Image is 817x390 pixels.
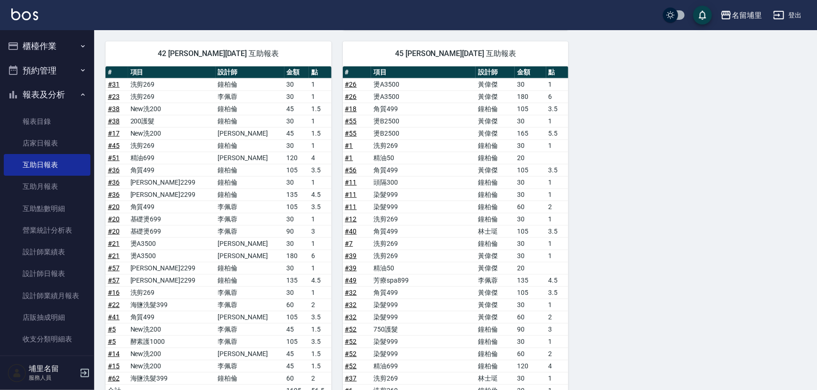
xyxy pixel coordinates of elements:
[546,274,569,286] td: 4.5
[284,250,309,262] td: 180
[4,132,90,154] a: 店家日報表
[476,335,515,348] td: 鐘柏倫
[309,103,332,115] td: 1.5
[4,58,90,83] button: 預約管理
[4,111,90,132] a: 報表目錄
[476,103,515,115] td: 鐘柏倫
[371,311,476,323] td: 染髮999
[128,103,216,115] td: New洗200
[309,66,332,79] th: 點
[371,213,476,225] td: 洗剪269
[476,115,515,127] td: 黃偉傑
[284,213,309,225] td: 30
[345,362,357,370] a: #52
[371,164,476,176] td: 角質499
[216,299,284,311] td: 李佩蓉
[108,130,120,137] a: #17
[546,103,569,115] td: 3.5
[371,152,476,164] td: 精油50
[345,313,357,321] a: #32
[345,81,357,88] a: #26
[476,225,515,237] td: 林士珽
[284,188,309,201] td: 135
[476,201,515,213] td: 鐘柏倫
[371,115,476,127] td: 燙B2500
[309,360,332,372] td: 1.5
[108,252,120,260] a: #21
[216,311,284,323] td: [PERSON_NAME]
[216,152,284,164] td: [PERSON_NAME]
[476,152,515,164] td: 鐘柏倫
[345,338,357,345] a: #52
[309,323,332,335] td: 1.5
[309,274,332,286] td: 4.5
[128,262,216,274] td: [PERSON_NAME]2299
[108,338,116,345] a: #5
[284,323,309,335] td: 45
[128,90,216,103] td: 洗剪269
[371,335,476,348] td: 染髮999
[371,360,476,372] td: 精油699
[4,198,90,219] a: 互助點數明細
[476,323,515,335] td: 鐘柏倫
[309,176,332,188] td: 1
[546,164,569,176] td: 3.5
[108,374,120,382] a: #62
[284,201,309,213] td: 105
[476,262,515,274] td: 黃偉傑
[128,201,216,213] td: 角質499
[108,166,120,174] a: #36
[108,203,120,211] a: #20
[4,354,90,378] button: 客戶管理
[8,364,26,382] img: Person
[108,117,120,125] a: #38
[371,90,476,103] td: 燙A3500
[284,286,309,299] td: 30
[309,348,332,360] td: 1.5
[216,348,284,360] td: [PERSON_NAME]
[108,227,120,235] a: #20
[476,176,515,188] td: 鐘柏倫
[345,154,353,162] a: #1
[371,274,476,286] td: 芳療spa899
[546,115,569,127] td: 1
[309,152,332,164] td: 4
[371,323,476,335] td: 750護髮
[345,203,357,211] a: #11
[546,90,569,103] td: 6
[128,323,216,335] td: New洗200
[371,127,476,139] td: 燙B2500
[515,286,546,299] td: 105
[515,323,546,335] td: 90
[108,301,120,309] a: #22
[309,250,332,262] td: 6
[309,201,332,213] td: 3.5
[309,286,332,299] td: 1
[309,225,332,237] td: 3
[128,286,216,299] td: 洗剪269
[546,335,569,348] td: 1
[309,262,332,274] td: 1
[515,115,546,127] td: 30
[128,225,216,237] td: 基礎燙699
[216,164,284,176] td: 鐘柏倫
[108,264,120,272] a: #57
[515,250,546,262] td: 30
[345,191,357,198] a: #11
[515,311,546,323] td: 60
[515,372,546,384] td: 30
[546,348,569,360] td: 2
[11,8,38,20] img: Logo
[216,237,284,250] td: [PERSON_NAME]
[345,117,357,125] a: #55
[4,176,90,197] a: 互助月報表
[515,139,546,152] td: 30
[546,286,569,299] td: 3.5
[546,323,569,335] td: 3
[216,115,284,127] td: 鐘柏倫
[108,179,120,186] a: #36
[128,237,216,250] td: 燙A3500
[345,166,357,174] a: #56
[476,127,515,139] td: 黃偉傑
[108,362,120,370] a: #15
